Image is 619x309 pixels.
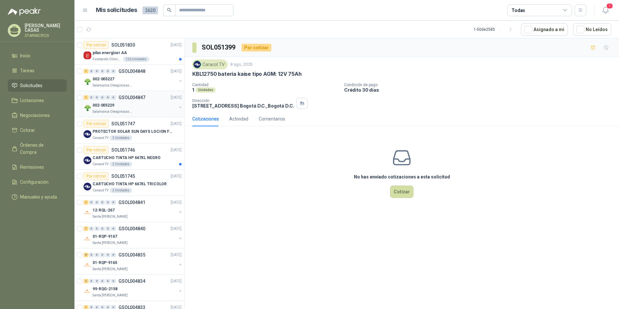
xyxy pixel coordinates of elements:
[84,200,88,205] div: 1
[8,109,67,121] a: Negociaciones
[106,69,110,74] div: 0
[110,162,132,167] div: 2 Unidades
[93,234,117,240] p: 01-RQP-9167
[106,279,110,283] div: 0
[74,117,184,143] a: Por cotizarSOL051747[DATE] Company LogoPROTECTOR SOLAR SUN DAYS LOCION FPS 50 CAJA X 24 UNCaracol...
[93,214,128,219] p: Santa [PERSON_NAME]
[118,279,145,283] p: GSOL004834
[106,200,110,205] div: 0
[93,129,173,135] p: PROTECTOR SOLAR SUN DAYS LOCION FPS 50 CAJA X 24 UN
[93,135,108,141] p: Caracol TV
[110,188,132,193] div: 2 Unidades
[84,277,183,298] a: 2 0 0 0 0 0 GSOL004834[DATE] Company Logo99-RQG-2158Santa [PERSON_NAME]
[171,147,182,153] p: [DATE]
[20,82,42,89] span: Solicitudes
[84,120,109,128] div: Por cotizar
[84,253,88,257] div: 8
[96,6,137,15] h1: Mis solicitudes
[93,260,117,266] p: 01-RQP-9165
[84,41,109,49] div: Por cotizar
[89,279,94,283] div: 0
[106,95,110,100] div: 0
[100,95,105,100] div: 0
[171,173,182,179] p: [DATE]
[95,279,99,283] div: 0
[93,207,115,213] p: 12-RQL-267
[142,6,158,14] span: 2620
[521,23,568,36] button: Asignado a mi
[95,69,99,74] div: 0
[118,95,145,100] p: GSOL004847
[100,226,105,231] div: 0
[100,69,105,74] div: 0
[74,39,184,65] a: Por cotizarSOL051830[DATE] Company Logopilas energizer AAFundación Clínica Shaio126 Unidades
[93,188,108,193] p: Caracol TV
[100,279,105,283] div: 0
[93,102,114,109] p: 002-005229
[20,178,49,186] span: Configuración
[600,5,611,16] button: 1
[573,23,611,36] button: No Leídos
[8,94,67,107] a: Licitaciones
[390,186,413,198] button: Cotizar
[84,69,88,74] div: 1
[8,176,67,188] a: Configuración
[84,156,91,164] img: Company Logo
[123,57,149,62] div: 126 Unidades
[111,253,116,257] div: 0
[74,170,184,196] a: Por cotizarSOL051745[DATE] Company LogoCARTUCHO TINTA HP 667XL TRICOLORCaracol TV2 Unidades
[93,162,108,167] p: Caracol TV
[192,83,339,87] p: Cantidad
[84,78,91,86] img: Company Logo
[93,181,167,187] p: CARTUCHO TINTA HP 667XL TRICOLOR
[100,253,105,257] div: 0
[111,226,116,231] div: 0
[242,44,271,51] div: Por cotizar
[171,278,182,284] p: [DATE]
[171,42,182,48] p: [DATE]
[167,8,172,12] span: search
[20,142,61,156] span: Órdenes de Compra
[118,226,145,231] p: GSOL004840
[93,155,161,161] p: CARTUCHO TINTA HP 667XL NEGRO
[106,226,110,231] div: 0
[344,87,616,93] p: Crédito 30 días
[84,225,183,246] a: 7 0 0 0 0 0 GSOL004840[DATE] Company Logo01-RQP-9167Santa [PERSON_NAME]
[259,115,285,122] div: Comentarios
[89,200,94,205] div: 0
[111,200,116,205] div: 0
[95,253,99,257] div: 0
[118,253,145,257] p: GSOL004835
[89,253,94,257] div: 0
[111,121,135,126] p: SOL051747
[84,199,183,219] a: 1 0 0 0 0 0 GSOL004841[DATE] Company Logo12-RQL-267Santa [PERSON_NAME]
[110,135,132,141] div: 2 Unidades
[84,67,183,88] a: 1 0 0 0 0 0 GSOL004848[DATE] Company Logo002-005227Salamanca Oleaginosas SAS
[202,42,236,52] h3: SOL051399
[230,62,253,68] p: 8 ago, 2025
[20,52,30,59] span: Inicio
[95,200,99,205] div: 0
[25,23,67,32] p: [PERSON_NAME] CASAS
[20,164,44,171] span: Remisiones
[106,253,110,257] div: 0
[111,174,135,178] p: SOL051745
[229,115,248,122] div: Actividad
[171,200,182,206] p: [DATE]
[93,83,133,88] p: Salamanca Oleaginosas SAS
[512,7,525,14] div: Todas
[111,69,116,74] div: 0
[111,95,116,100] div: 0
[192,103,294,109] p: [STREET_ADDRESS] Bogotá D.C. , Bogotá D.C.
[84,279,88,283] div: 2
[25,34,67,38] p: STARMICROS
[84,94,183,114] a: 1 0 0 0 0 0 GSOL004847[DATE] Company Logo002-005229Salamanca Oleaginosas SAS
[89,95,94,100] div: 0
[8,161,67,173] a: Remisiones
[93,293,128,298] p: Santa [PERSON_NAME]
[84,104,91,112] img: Company Logo
[93,240,128,246] p: Santa [PERSON_NAME]
[171,252,182,258] p: [DATE]
[93,50,127,56] p: pilas energizer AA
[20,97,44,104] span: Licitaciones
